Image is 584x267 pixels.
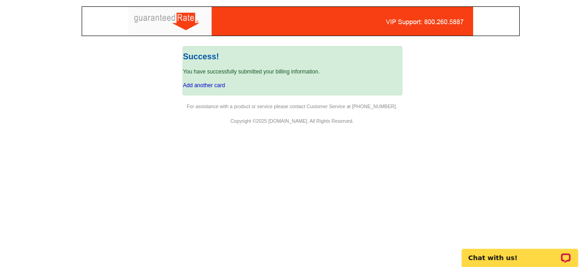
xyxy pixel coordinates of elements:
[456,238,584,267] iframe: LiveChat chat widget
[183,68,402,76] p: You have successfully submitted your billing information.
[183,52,402,62] h2: Success!
[183,82,225,89] a: Add another card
